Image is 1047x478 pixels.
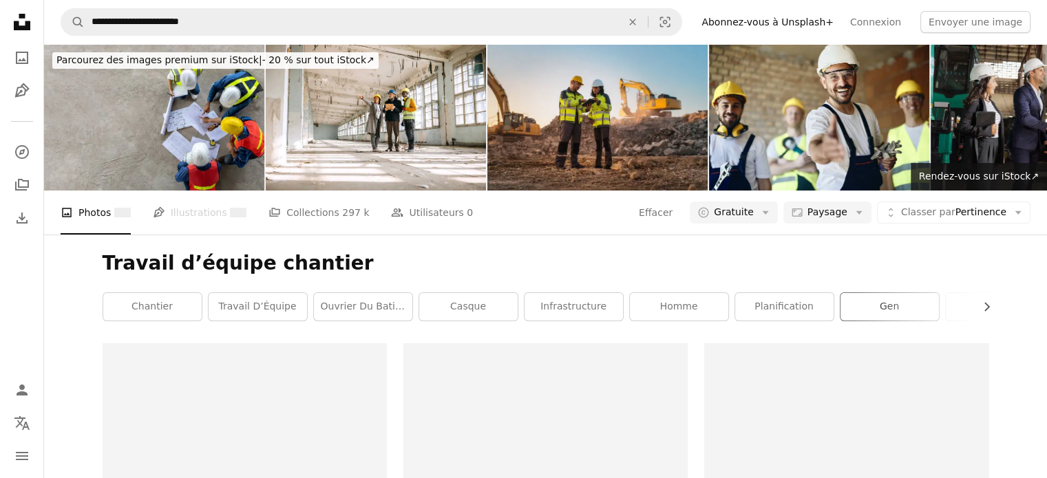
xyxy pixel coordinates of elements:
[419,293,518,321] a: casque
[690,202,778,224] button: Gratuite
[901,206,1006,219] span: Pertinence
[8,77,36,105] a: Illustrations
[693,11,842,33] a: Abonnez-vous à Unsplash+
[877,202,1030,224] button: Classer parPertinence
[8,442,36,470] button: Menu
[709,44,929,191] img: Bienvenue sur le site de construction !
[44,44,264,191] img: Vue de dessus de la réunion de l’ingénieur, de l’architecte, de l’entrepreneur et du contremaître...
[919,171,1039,182] span: Rendez-vous sur iStock ↗
[103,251,989,276] h1: Travail d’équipe chantier
[268,191,369,235] a: Collections 297 k
[638,202,673,224] button: Effacer
[103,293,202,321] a: Chantier
[8,8,36,39] a: Accueil — Unsplash
[467,205,473,220] span: 0
[840,293,939,321] a: gen
[8,204,36,232] a: Historique de téléchargement
[735,293,834,321] a: planification
[209,293,307,321] a: travail d’Équipe
[714,206,754,219] span: Gratuite
[630,293,728,321] a: homme
[8,171,36,199] a: Collections
[525,293,623,321] a: infrastructure
[974,293,989,321] button: faire défiler la liste vers la droite
[8,376,36,404] a: Connexion / S’inscrire
[342,205,369,220] span: 297 k
[266,44,486,191] img: Architects looking at the architectural project and explaining to construction worker what to do
[842,11,909,33] a: Connexion
[8,138,36,166] a: Explorer
[617,9,648,35] button: Effacer
[61,9,85,35] button: Rechercher sur Unsplash
[61,8,682,36] form: Rechercher des visuels sur tout le site
[56,54,262,65] span: Parcourez des images premium sur iStock |
[44,44,387,77] a: Parcourez des images premium sur iStock|- 20 % sur tout iStock↗
[487,44,708,191] img: Un ingénieur civil caucasien parle à une inspectrice hispanique et utilise une tablette sur le ch...
[314,293,412,321] a: ouvrier du batiment
[8,409,36,437] button: Langue
[391,191,473,235] a: Utilisateurs 0
[56,54,374,65] span: - 20 % sur tout iStock ↗
[901,206,955,217] span: Classer par
[783,202,871,224] button: Paysage
[920,11,1030,33] button: Envoyer une image
[946,293,1044,321] a: chantier
[153,191,246,235] a: Illustrations
[648,9,681,35] button: Recherche de visuels
[911,163,1047,191] a: Rendez-vous sur iStock↗
[807,206,847,219] span: Paysage
[8,44,36,72] a: Photos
